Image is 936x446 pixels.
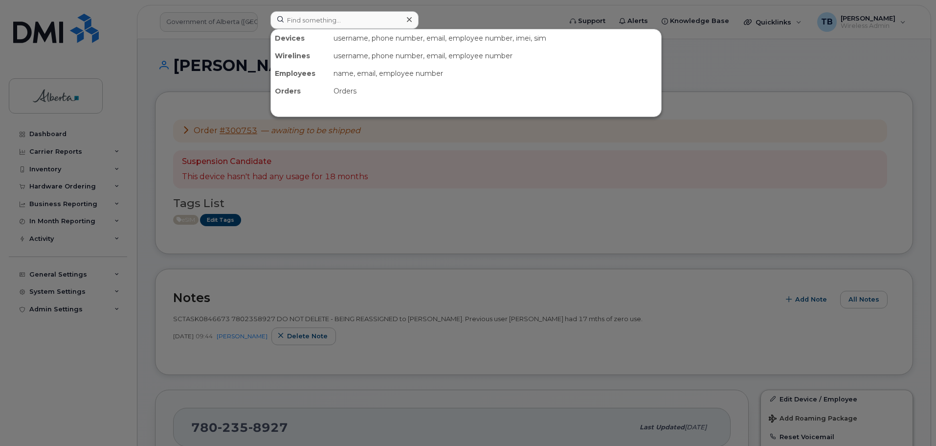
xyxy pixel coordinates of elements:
div: Devices [271,29,330,47]
div: Orders [271,82,330,100]
div: name, email, employee number [330,65,661,82]
div: Orders [330,82,661,100]
div: username, phone number, email, employee number [330,47,661,65]
div: Wirelines [271,47,330,65]
div: Employees [271,65,330,82]
div: username, phone number, email, employee number, imei, sim [330,29,661,47]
